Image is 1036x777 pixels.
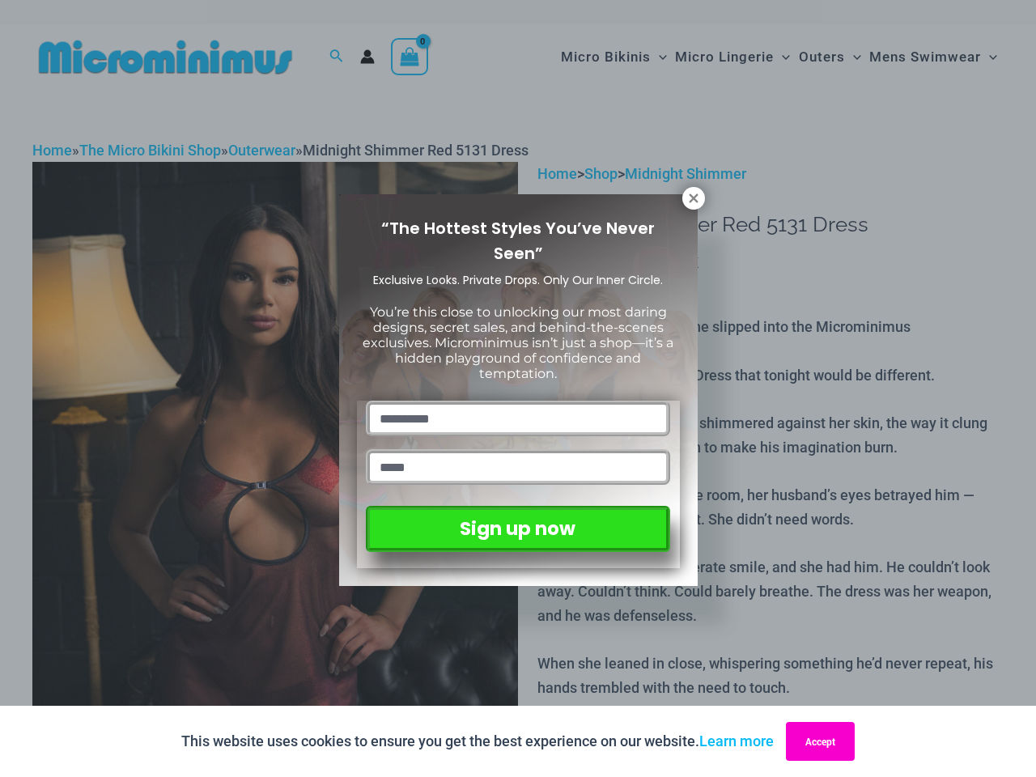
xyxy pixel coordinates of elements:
[682,187,705,210] button: Close
[786,722,855,761] button: Accept
[699,732,774,749] a: Learn more
[366,506,669,552] button: Sign up now
[381,217,655,265] span: “The Hottest Styles You’ve Never Seen”
[363,304,673,382] span: You’re this close to unlocking our most daring designs, secret sales, and behind-the-scenes exclu...
[373,272,663,288] span: Exclusive Looks. Private Drops. Only Our Inner Circle.
[181,729,774,754] p: This website uses cookies to ensure you get the best experience on our website.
